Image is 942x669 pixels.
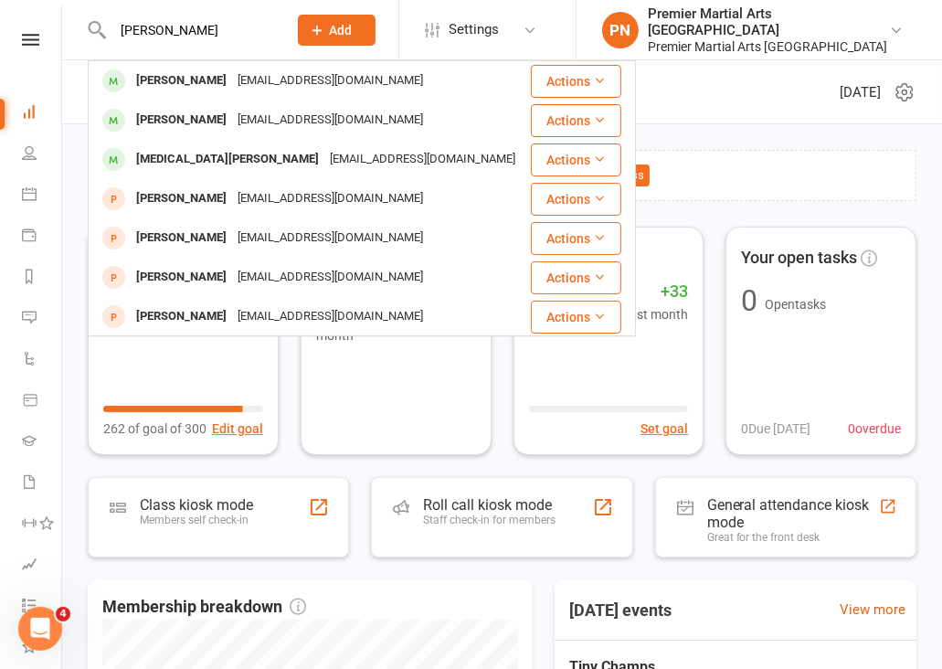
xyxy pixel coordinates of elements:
[555,594,686,627] h3: [DATE] events
[232,68,429,94] div: [EMAIL_ADDRESS][DOMAIN_NAME]
[22,381,63,422] a: Product Sales
[531,261,621,294] button: Actions
[707,496,879,531] div: General attendance kiosk mode
[531,301,621,334] button: Actions
[232,264,429,291] div: [EMAIL_ADDRESS][DOMAIN_NAME]
[621,304,688,324] span: Past month
[140,496,253,514] div: Class kiosk mode
[22,217,63,258] a: Payments
[324,146,521,173] div: [EMAIL_ADDRESS][DOMAIN_NAME]
[741,245,857,271] span: Your open tasks
[531,104,621,137] button: Actions
[449,9,499,50] span: Settings
[298,15,376,46] button: Add
[232,303,429,330] div: [EMAIL_ADDRESS][DOMAIN_NAME]
[602,12,639,48] div: PN
[531,183,621,216] button: Actions
[212,419,263,439] button: Edit goal
[232,107,429,133] div: [EMAIL_ADDRESS][DOMAIN_NAME]
[102,594,306,621] span: Membership breakdown
[316,299,461,343] span: Cancellations past month
[22,134,63,175] a: People
[131,146,324,173] div: [MEDICAL_DATA][PERSON_NAME]
[423,514,556,526] div: Staff check-in for members
[131,186,232,212] div: [PERSON_NAME]
[621,279,688,305] span: +33
[840,81,881,103] span: [DATE]
[741,419,810,439] span: 0 Due [DATE]
[330,23,353,37] span: Add
[22,258,63,299] a: Reports
[131,264,232,291] div: [PERSON_NAME]
[531,65,621,98] button: Actions
[107,17,274,43] input: Search...
[232,186,429,212] div: [EMAIL_ADDRESS][DOMAIN_NAME]
[707,531,879,544] div: Great for the front desk
[741,286,757,315] div: 0
[423,496,556,514] div: Roll call kiosk mode
[103,419,206,439] span: 262 of goal of 300
[848,419,901,439] span: 0 overdue
[131,68,232,94] div: [PERSON_NAME]
[131,107,232,133] div: [PERSON_NAME]
[232,225,429,251] div: [EMAIL_ADDRESS][DOMAIN_NAME]
[22,546,63,587] a: Assessments
[22,93,63,134] a: Dashboard
[840,599,905,621] a: View more
[140,514,253,526] div: Members self check-in
[765,297,826,312] span: Open tasks
[648,38,889,55] div: Premier Martial Arts [GEOGRAPHIC_DATA]
[56,607,70,621] span: 4
[18,607,62,651] iframe: Intercom live chat
[640,419,688,439] button: Set goal
[131,303,232,330] div: [PERSON_NAME]
[22,175,63,217] a: Calendar
[531,222,621,255] button: Actions
[531,143,621,176] button: Actions
[648,5,889,38] div: Premier Martial Arts [GEOGRAPHIC_DATA]
[131,225,232,251] div: [PERSON_NAME]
